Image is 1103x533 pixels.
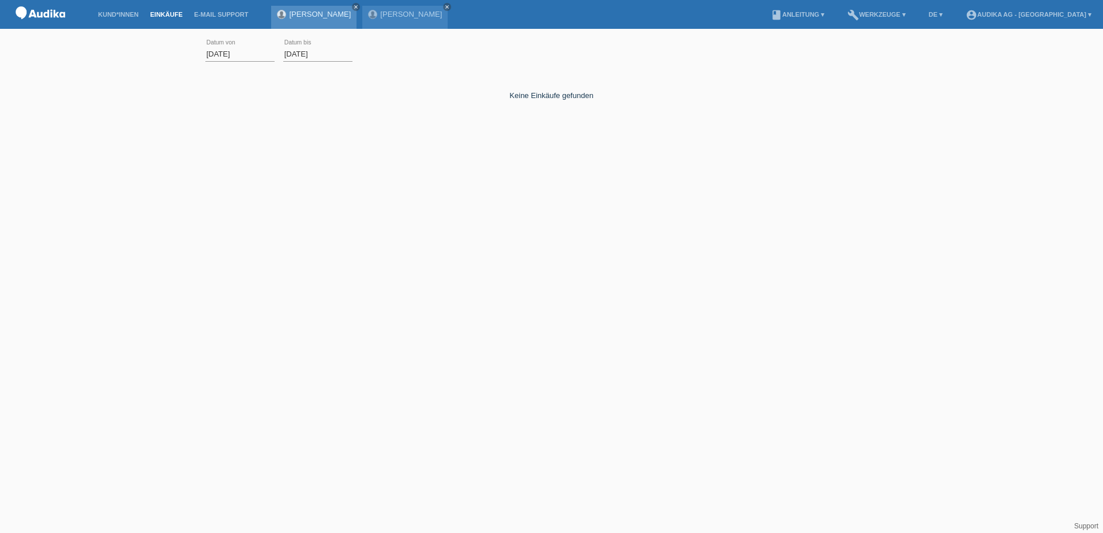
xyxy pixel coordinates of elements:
a: [PERSON_NAME] [289,10,351,18]
div: Keine Einkäufe gefunden [205,74,898,100]
i: book [771,9,782,21]
a: bookAnleitung ▾ [765,11,830,18]
a: account_circleAudika AG - [GEOGRAPHIC_DATA] ▾ [960,11,1097,18]
a: close [443,3,451,11]
a: Einkäufe [144,11,188,18]
i: close [353,4,359,10]
a: POS — MF Group [12,22,69,31]
a: E-Mail Support [189,11,254,18]
i: account_circle [966,9,977,21]
a: Support [1074,522,1098,530]
a: Kund*innen [92,11,144,18]
a: buildWerkzeuge ▾ [842,11,911,18]
a: close [352,3,360,11]
a: DE ▾ [923,11,948,18]
i: build [847,9,859,21]
a: [PERSON_NAME] [380,10,442,18]
i: close [444,4,450,10]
